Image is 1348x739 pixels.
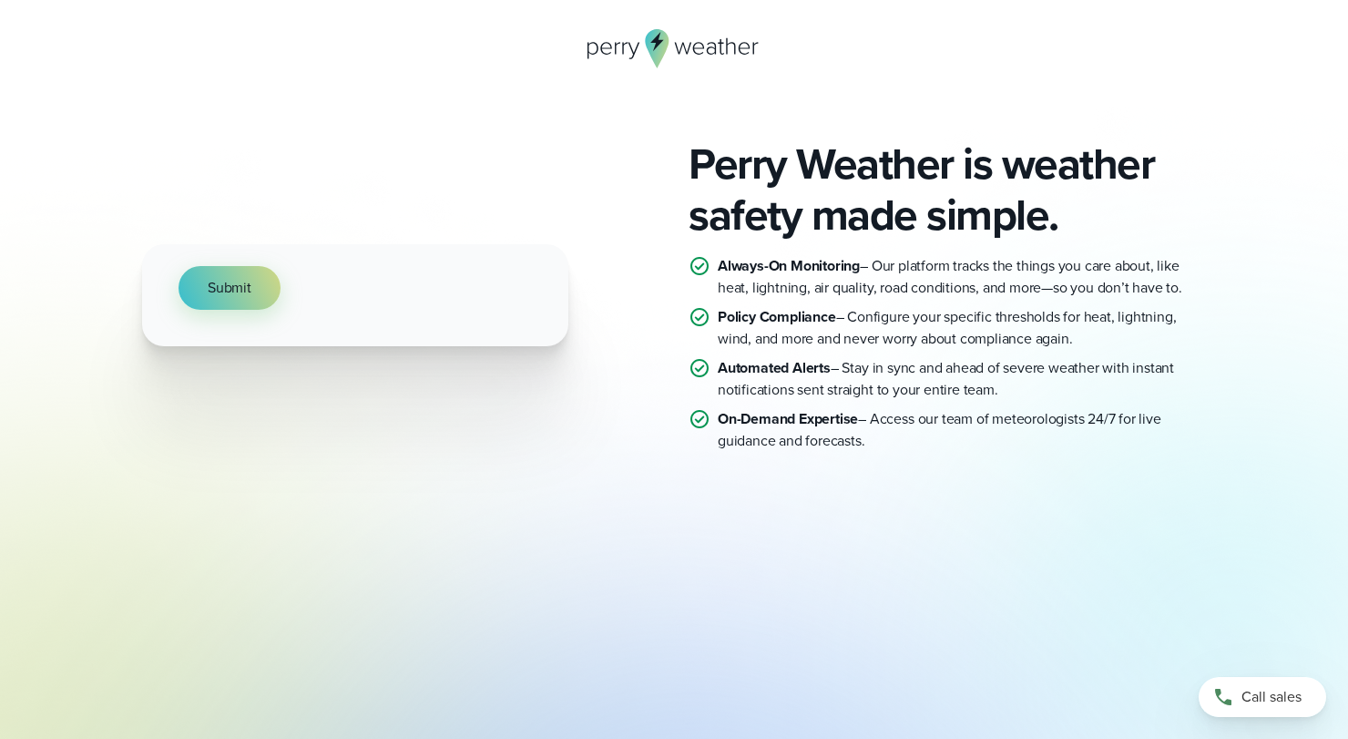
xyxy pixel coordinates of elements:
button: Submit [179,266,281,310]
h2: Perry Weather is weather safety made simple. [689,139,1206,241]
p: – Access our team of meteorologists 24/7 for live guidance and forecasts. [718,408,1206,452]
span: Submit [208,277,251,299]
strong: Policy Compliance [718,306,836,327]
strong: On-Demand Expertise [718,408,858,429]
a: Call sales [1199,677,1326,717]
strong: Always-On Monitoring [718,255,860,276]
p: – Configure your specific thresholds for heat, lightning, wind, and more and never worry about co... [718,306,1206,350]
strong: Automated Alerts [718,357,831,378]
p: – Stay in sync and ahead of severe weather with instant notifications sent straight to your entir... [718,357,1206,401]
p: – Our platform tracks the things you care about, like heat, lightning, air quality, road conditio... [718,255,1206,299]
span: Call sales [1241,686,1302,708]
